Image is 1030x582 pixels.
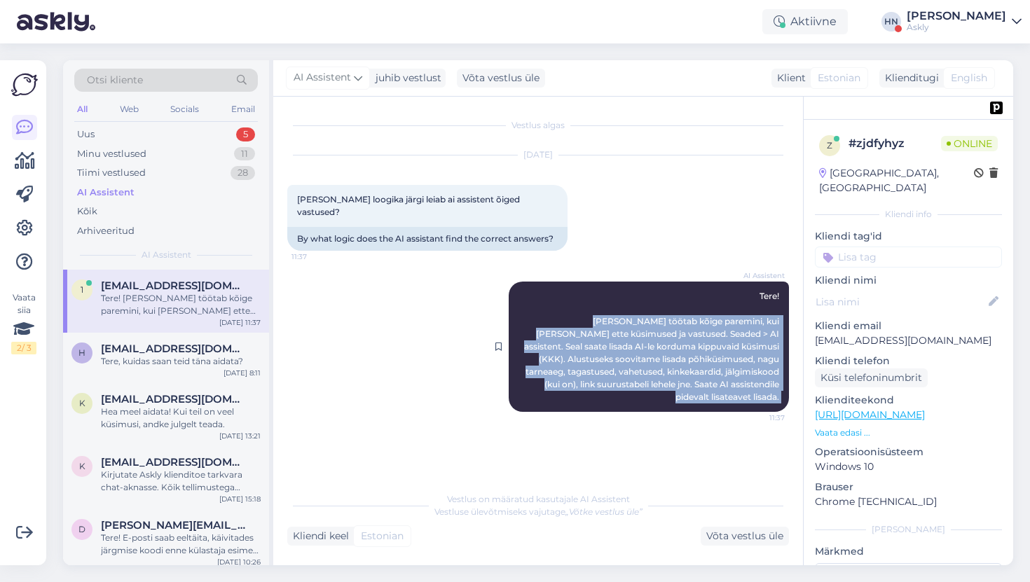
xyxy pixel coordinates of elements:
p: Chrome [TECHNICAL_ID] [815,494,1002,509]
span: 11:37 [291,251,344,262]
span: h [78,347,85,358]
div: Socials [167,100,202,118]
div: Küsi telefoninumbrit [815,368,928,387]
span: 1 [81,284,83,295]
div: Kliendi info [815,208,1002,221]
span: 123@gmail.com [101,279,247,292]
span: hallikindrek@gmail.com [101,342,247,355]
div: 5 [236,127,255,141]
p: Kliendi tag'id [815,229,1002,244]
div: [DATE] 13:21 [219,431,261,441]
div: Minu vestlused [77,147,146,161]
span: diana@teenusliising.ee [101,519,247,532]
div: Tere! E-posti saab eeltäita, käivitades järgmise koodi enne külastaja esimest sõnumit vestluses: ... [101,532,261,557]
p: Vaata edasi ... [815,427,1002,439]
div: Klient [771,71,806,85]
span: AI Assistent [294,70,351,85]
p: Kliendi email [815,319,1002,333]
div: Uus [77,127,95,141]
div: Vaata siia [11,291,36,354]
span: 11:37 [732,413,785,423]
a: [URL][DOMAIN_NAME] [815,408,925,421]
span: Otsi kliente [87,73,143,88]
div: Tiimi vestlused [77,166,146,180]
div: juhib vestlust [370,71,441,85]
input: Lisa nimi [816,294,986,310]
span: AI Assistent [142,249,191,261]
div: [DATE] 8:11 [224,368,261,378]
div: [DATE] 11:37 [219,317,261,328]
div: [GEOGRAPHIC_DATA], [GEOGRAPHIC_DATA] [819,166,974,195]
a: [PERSON_NAME]Askly [907,11,1022,33]
div: All [74,100,90,118]
div: Aktiivne [762,9,848,34]
p: Kliendi telefon [815,354,1002,368]
p: Windows 10 [815,459,1002,474]
div: 2 / 3 [11,342,36,354]
p: Brauser [815,480,1002,494]
div: Askly [907,22,1006,33]
span: d [78,524,85,534]
div: 28 [231,166,255,180]
div: Vestlus algas [287,119,789,132]
p: Klienditeekond [815,393,1002,408]
span: Vestlus on määratud kasutajale AI Assistent [447,494,630,504]
input: Lisa tag [815,247,1002,268]
span: Tere! [PERSON_NAME] töötab kõige paremini, kui [PERSON_NAME] ette küsimused ja vastused. Seaded >... [524,291,781,402]
div: Web [117,100,142,118]
div: Tere! [PERSON_NAME] töötab kõige paremini, kui [PERSON_NAME] ette küsimused ja vastused. Seaded >... [101,292,261,317]
div: [DATE] 15:18 [219,494,261,504]
span: AI Assistent [732,270,785,281]
i: „Võtke vestlus üle” [565,506,643,517]
img: pd [990,102,1003,114]
span: Estonian [361,529,404,543]
span: keiu.kaara@gmail.com [101,456,247,469]
div: AI Assistent [77,186,135,200]
div: Võta vestlus üle [457,69,545,88]
div: Kirjutate Askly klienditoe tarkvara chat-aknasse. Kõik tellimustega seotud küsimused saatke palun... [101,469,261,494]
div: Arhiveeritud [77,224,135,238]
div: Email [228,100,258,118]
div: # zjdfyhyz [849,135,941,152]
div: [DATE] 10:26 [217,557,261,567]
p: Operatsioonisüsteem [815,445,1002,459]
div: [PERSON_NAME] [815,523,1002,536]
p: Kliendi nimi [815,273,1002,288]
div: [PERSON_NAME] [907,11,1006,22]
div: By what logic does the AI ​​assistant find the correct answers? [287,227,568,251]
p: [EMAIL_ADDRESS][DOMAIN_NAME] [815,333,1002,348]
span: z [827,140,832,151]
div: Tere, kuidas saan teid täna aidata? [101,355,261,368]
span: [PERSON_NAME] loogika järgi leiab ai assistent õiged vastused? [297,194,522,217]
img: Askly Logo [11,71,38,98]
div: HN [881,12,901,32]
span: Online [941,136,998,151]
span: k [79,398,85,408]
span: English [951,71,987,85]
div: Hea meel aidata! Kui teil on veel küsimusi, andke julgelt teada. [101,406,261,431]
div: [DATE] [287,148,789,161]
div: Kõik [77,205,97,219]
div: Klienditugi [879,71,939,85]
span: Vestluse ülevõtmiseks vajutage [434,506,643,517]
div: Võta vestlus üle [701,527,789,546]
span: Estonian [818,71,860,85]
p: Märkmed [815,544,1002,559]
div: Kliendi keel [287,529,349,543]
span: k [79,461,85,471]
div: 11 [234,147,255,161]
span: kristiina.vanari@rahvaraamat.ee [101,393,247,406]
